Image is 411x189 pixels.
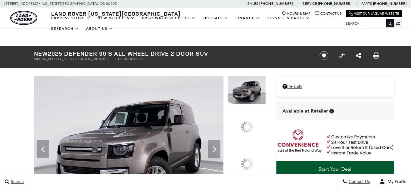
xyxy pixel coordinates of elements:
a: Finance [232,13,264,23]
a: [PHONE_NUMBER] [318,1,351,6]
span: [US_VEHICLE_IDENTIFICATION_NUMBER] [41,57,109,61]
a: Start Your Deal [276,161,394,177]
span: Parts [361,2,372,6]
a: EXPRESS STORE [48,13,94,23]
input: Search [341,20,394,27]
nav: Main Navigation [48,13,341,34]
a: Land Rover [US_STATE][GEOGRAPHIC_DATA] [48,10,184,17]
span: Land Rover [US_STATE][GEOGRAPHIC_DATA] [51,10,181,17]
a: New Vehicles [94,13,139,23]
span: Search [9,179,24,184]
span: Stock: [115,57,128,61]
img: Land Rover [10,11,37,25]
a: Hours & Map [282,11,310,16]
img: New 2025 Silicon Silver LAND ROVER S image 1 [228,76,266,104]
a: [PHONE_NUMBER] [259,1,293,6]
button: user-profile-menu [375,174,411,189]
a: Service & Parts [264,13,313,23]
span: VIN: [34,57,41,61]
h1: 2025 Defender 90 S All Wheel Drive 2 Door SUV [34,50,310,57]
a: [STREET_ADDRESS] • [US_STATE][GEOGRAPHIC_DATA], CO 80905 [5,2,117,6]
button: Save vehicle [317,51,331,60]
a: Contact Us [315,11,341,16]
span: Available at Retailer [282,108,328,114]
span: L418066 [128,57,143,61]
a: Visit Our Jaguar Website [349,11,399,16]
a: Pre-Owned Vehicles [139,13,199,23]
span: Sales [248,2,258,6]
a: Print this New 2025 Defender 90 S All Wheel Drive 2 Door SUV [373,52,379,59]
span: My Profile [385,179,406,184]
button: Compare vehicle [337,51,346,60]
span: Contact Us [347,179,370,184]
strong: New [34,49,48,57]
a: Share this New 2025 Defender 90 S All Wheel Drive 2 Door SUV [356,52,361,59]
a: land-rover [10,11,37,25]
span: Start Your Deal [319,166,351,172]
a: About Us [83,23,117,34]
a: [PHONE_NUMBER] [373,1,406,6]
span: Service [303,2,317,6]
a: Specials [199,13,232,23]
a: Research [48,23,83,34]
a: Details [282,84,388,89]
div: Vehicle is in stock and ready for immediate delivery. Due to demand, availability is subject to c... [329,109,334,113]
